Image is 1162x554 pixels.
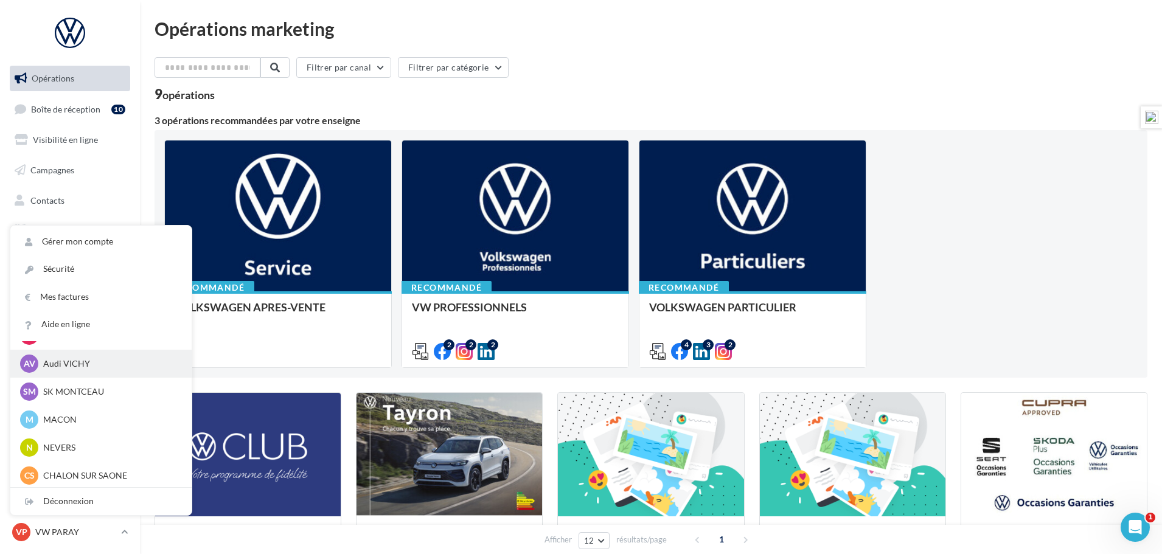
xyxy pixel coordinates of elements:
p: SK MONTCEAU [43,386,177,398]
div: 2 [487,339,498,350]
div: 2 [444,339,454,350]
span: Afficher [544,534,572,545]
p: NEVERS [43,441,177,454]
span: SM [23,386,36,398]
p: CHALON SUR SAONE [43,469,177,482]
button: 12 [579,532,610,549]
span: Boîte de réception [31,103,100,114]
span: 1 [712,530,731,549]
span: AV [24,358,35,370]
span: N [26,441,33,454]
div: 3 [703,339,714,350]
a: Campagnes [7,158,133,183]
a: Mes factures [10,283,192,311]
a: Boîte de réception10 [7,96,133,122]
span: 12 [584,536,594,545]
button: Filtrer par canal [296,57,391,78]
span: VOLKSWAGEN APRES-VENTE [175,300,325,314]
div: 9 [155,88,215,101]
span: résultats/page [616,534,667,545]
a: VP VW PARAY [10,521,130,544]
div: 2 [465,339,476,350]
div: 3 opérations recommandées par votre enseigne [155,116,1147,125]
button: Filtrer par catégorie [398,57,509,78]
a: Visibilité en ligne [7,127,133,153]
span: M [26,414,33,426]
a: Calendrier [7,248,133,274]
a: Sécurité [10,255,192,283]
span: Contacts [30,195,64,205]
span: VOLKSWAGEN PARTICULIER [649,300,796,314]
div: opérations [162,89,215,100]
a: Campagnes DataOnDemand [7,319,133,355]
span: Opérations [32,73,74,83]
div: Opérations marketing [155,19,1147,38]
a: Opérations [7,66,133,91]
a: Contacts [7,188,133,213]
iframe: Intercom live chat [1121,513,1150,542]
div: Recommandé [164,281,254,294]
span: VW PROFESSIONNELS [412,300,527,314]
p: Audi VICHY [43,358,177,370]
div: Recommandé [402,281,492,294]
a: Aide en ligne [10,311,192,338]
div: Recommandé [639,281,729,294]
div: 10 [111,105,125,114]
div: 2 [725,339,736,350]
p: MACON [43,414,177,426]
span: Visibilité en ligne [33,134,98,145]
span: CS [24,469,35,482]
p: VW PARAY [35,526,116,538]
a: Médiathèque [7,218,133,243]
span: Campagnes [30,165,74,175]
span: 1 [1146,513,1155,522]
div: 4 [681,339,692,350]
a: PLV et print personnalisable [7,279,133,314]
div: Déconnexion [10,488,192,515]
span: VP [16,526,27,538]
a: Gérer mon compte [10,228,192,255]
